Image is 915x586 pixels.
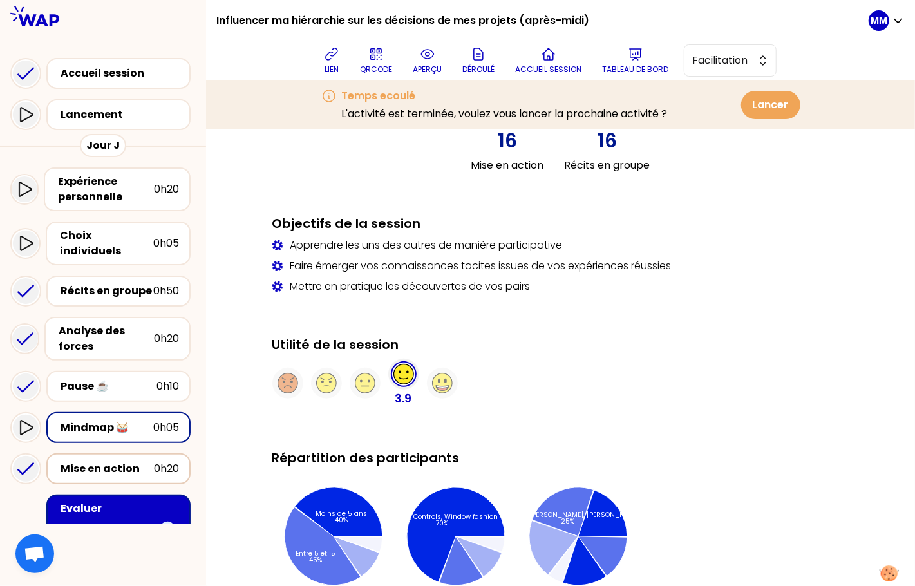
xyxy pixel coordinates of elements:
[741,91,800,119] button: Lancer
[510,41,587,80] button: Accueil session
[61,420,153,435] div: Mindmap 🥁
[309,555,322,565] tspan: 45%
[869,10,905,31] button: MM
[871,14,887,27] p: MM
[435,518,448,527] tspan: 70%
[154,331,179,346] div: 0h20
[61,283,153,299] div: Récits en groupe
[684,44,777,77] button: Facilitation
[80,134,126,157] div: Jour J
[335,515,348,525] tspan: 40%
[602,64,668,75] p: Tableau de bord
[360,64,392,75] p: QRCODE
[457,41,500,80] button: Déroulé
[386,511,497,521] tspan: Exterior, Controls, Window fashion
[153,283,179,299] div: 0h50
[154,461,179,477] div: 0h20
[355,41,397,80] button: QRCODE
[59,323,154,354] div: Analyse des forces
[565,158,650,173] h3: Récits en groupe
[437,509,698,519] tspan: Groupe 4 : [PERSON_NAME], [PERSON_NAME], [PERSON_NAME], [PERSON_NAME]
[498,129,517,153] p: 16
[296,549,335,558] tspan: Entre 5 et 15
[60,228,153,259] div: Choix individuels
[61,461,154,477] div: Mise en action
[319,41,344,80] button: lien
[325,64,339,75] p: lien
[272,214,849,232] h2: Objectifs de la session
[61,107,184,122] div: Lancement
[272,279,849,294] div: Mettre en pratique les découvertes de vos pairs
[61,379,156,394] div: Pause ☕️
[560,516,574,525] tspan: 25%
[342,88,668,104] h3: Temps ecoulé
[342,106,668,122] p: L'activité est terminée, voulez vous lancer la prochaine activité ?
[272,258,849,274] div: Faire émerger vos connaissances tacites issues de vos expériences réussies
[692,53,750,68] span: Facilitation
[471,158,544,173] h3: Mise en action
[395,390,412,408] p: 3.9
[61,501,179,516] div: Evaluer
[58,174,154,205] div: Expérience personnelle
[462,64,495,75] p: Déroulé
[15,534,54,573] a: Ouvrir le chat
[153,420,179,435] div: 0h05
[272,449,460,467] h2: Répartition des participants
[61,66,184,81] div: Accueil session
[408,41,447,80] button: aperçu
[413,64,442,75] p: aperçu
[272,336,399,354] h2: Utilité de la session
[156,379,179,394] div: 0h10
[598,129,617,153] p: 16
[272,238,849,253] div: Apprendre les uns des autres de manière participative
[316,509,367,518] tspan: Moins de 5 ans
[153,236,179,251] div: 0h05
[597,41,674,80] button: Tableau de bord
[154,182,179,197] div: 0h20
[515,64,581,75] p: Accueil session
